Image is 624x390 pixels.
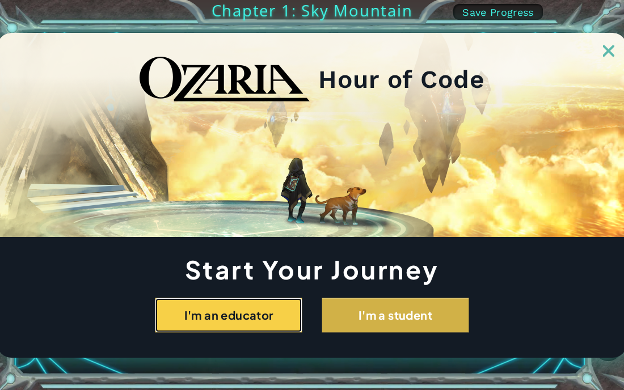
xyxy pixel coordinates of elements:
h2: Hour of Code [318,69,484,90]
img: ExitButton_Dusk.png [603,45,614,57]
button: I'm an educator [155,298,302,333]
img: blackOzariaWordmark.png [140,57,310,102]
button: I'm a student [322,298,469,333]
